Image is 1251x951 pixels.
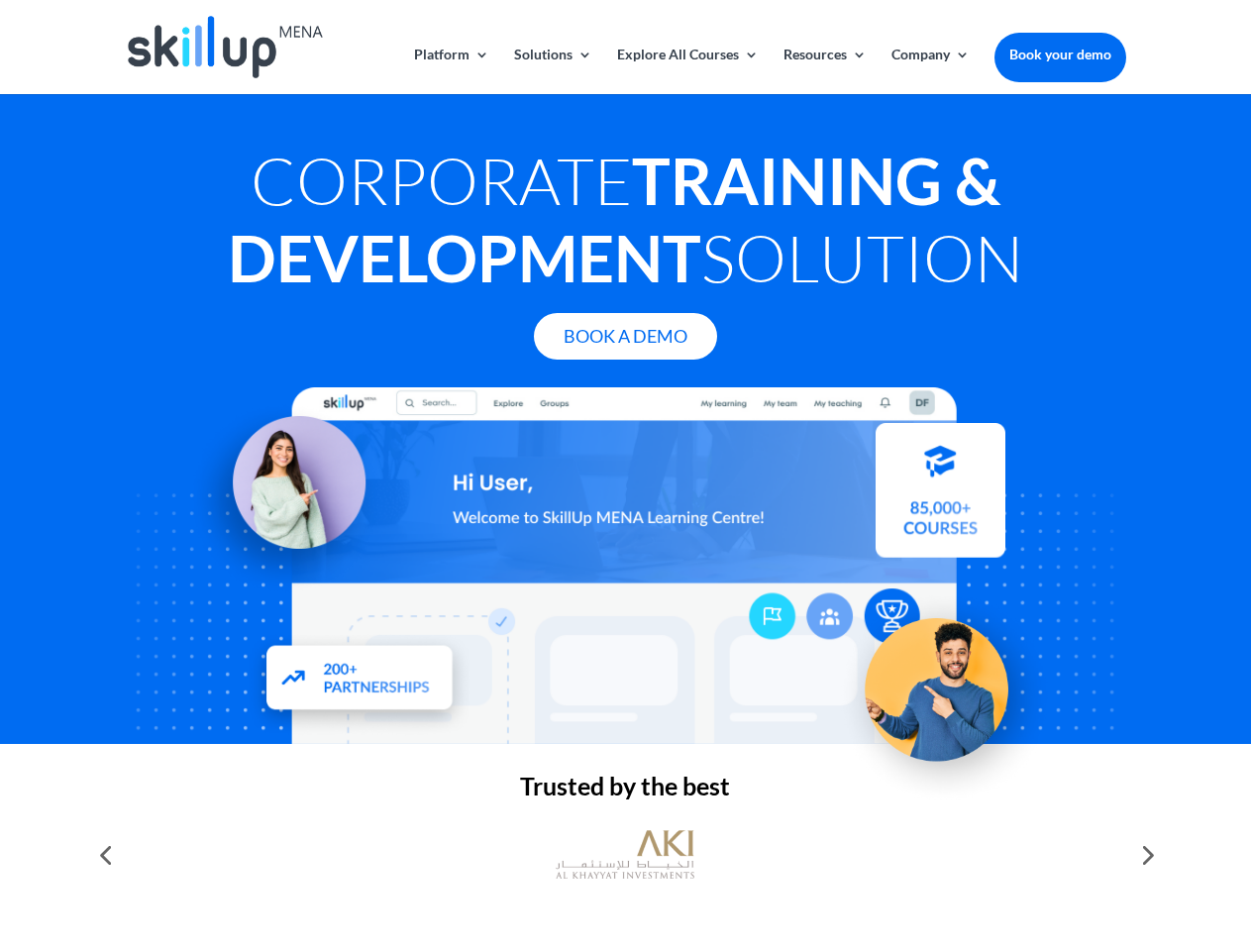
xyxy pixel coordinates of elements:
[414,48,489,94] a: Platform
[534,313,717,360] a: Book A Demo
[125,142,1125,306] h1: Corporate Solution
[891,48,970,94] a: Company
[556,820,694,890] img: al khayyat investments logo
[783,48,867,94] a: Resources
[185,388,385,588] img: Learning Management Solution - SkillUp
[125,774,1125,808] h2: Trusted by the best
[836,580,1056,799] img: Upskill your workforce - SkillUp
[246,634,475,742] img: Partners - SkillUp Mena
[876,433,1005,568] img: Courses library - SkillUp MENA
[228,142,1000,296] strong: Training & Development
[617,48,759,94] a: Explore All Courses
[128,16,322,78] img: Skillup Mena
[514,48,592,94] a: Solutions
[921,737,1251,951] iframe: Chat Widget
[994,33,1126,76] a: Book your demo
